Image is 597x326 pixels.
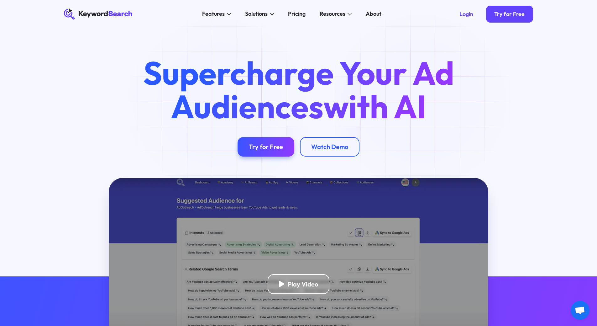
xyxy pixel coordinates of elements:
[284,8,310,20] a: Pricing
[451,6,482,23] a: Login
[288,10,306,18] div: Pricing
[202,10,225,18] div: Features
[245,10,268,18] div: Solutions
[320,10,345,18] div: Resources
[238,137,294,157] a: Try for Free
[571,301,589,320] a: Otwarty czat
[486,6,533,23] a: Try for Free
[366,10,381,18] div: About
[249,143,283,151] div: Try for Free
[494,11,525,18] div: Try for Free
[130,56,467,123] h1: Supercharge Your Ad Audiences
[459,11,473,18] div: Login
[288,280,318,288] div: Play Video
[323,86,426,127] span: with AI
[311,143,348,151] div: Watch Demo
[362,8,386,20] a: About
